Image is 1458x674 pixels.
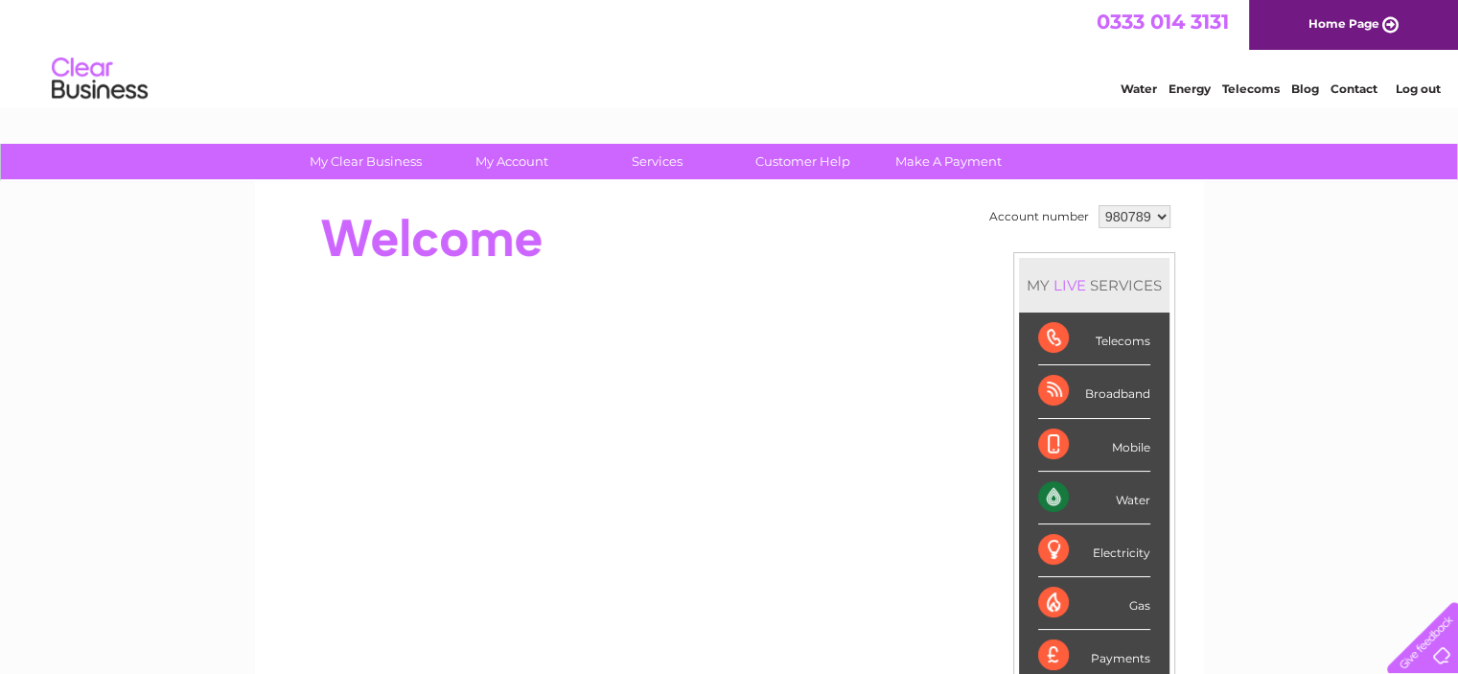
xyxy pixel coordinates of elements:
[1038,472,1150,524] div: Water
[1121,81,1157,96] a: Water
[724,144,882,179] a: Customer Help
[1331,81,1377,96] a: Contact
[869,144,1028,179] a: Make A Payment
[1395,81,1440,96] a: Log out
[984,200,1094,233] td: Account number
[1038,577,1150,630] div: Gas
[1097,10,1229,34] a: 0333 014 3131
[1038,419,1150,472] div: Mobile
[1050,276,1090,294] div: LIVE
[1222,81,1280,96] a: Telecoms
[1169,81,1211,96] a: Energy
[51,50,149,108] img: logo.png
[287,144,445,179] a: My Clear Business
[1038,524,1150,577] div: Electricity
[432,144,590,179] a: My Account
[1291,81,1319,96] a: Blog
[277,11,1183,93] div: Clear Business is a trading name of Verastar Limited (registered in [GEOGRAPHIC_DATA] No. 3667643...
[1038,313,1150,365] div: Telecoms
[578,144,736,179] a: Services
[1019,258,1169,313] div: MY SERVICES
[1038,365,1150,418] div: Broadband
